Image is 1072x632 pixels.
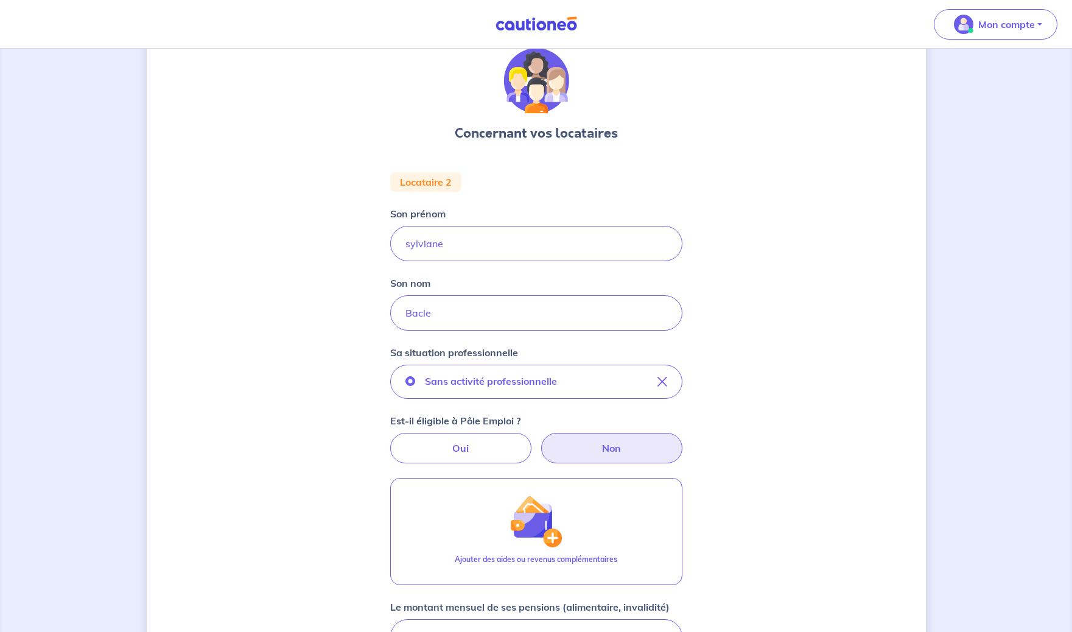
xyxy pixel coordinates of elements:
[541,433,682,463] label: Non
[390,345,518,360] p: Sa situation professionnelle
[390,415,520,427] strong: Est-il éligible à Pôle Emploi ?
[390,600,670,614] p: Le montant mensuel de ses pensions (alimentaire, invalidité)
[978,17,1035,32] p: Mon compte
[390,172,461,192] div: Locataire 2
[390,365,682,399] button: Sans activité professionnelle
[455,554,617,565] p: Ajouter des aides ou revenus complémentaires
[934,9,1057,40] button: illu_account_valid_menu.svgMon compte
[390,276,430,290] p: Son nom
[390,478,682,585] button: illu_wallet.svgAjouter des aides ou revenus complémentaires
[390,206,446,221] p: Son prénom
[510,495,562,547] img: illu_wallet.svg
[455,124,618,143] h3: Concernant vos locataires
[425,374,557,388] p: Sans activité professionnelle
[503,48,569,114] img: illu_tenants.svg
[390,433,531,463] label: Oui
[491,16,582,32] img: Cautioneo
[390,295,682,331] input: Doe
[954,15,973,34] img: illu_account_valid_menu.svg
[390,226,682,261] input: John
